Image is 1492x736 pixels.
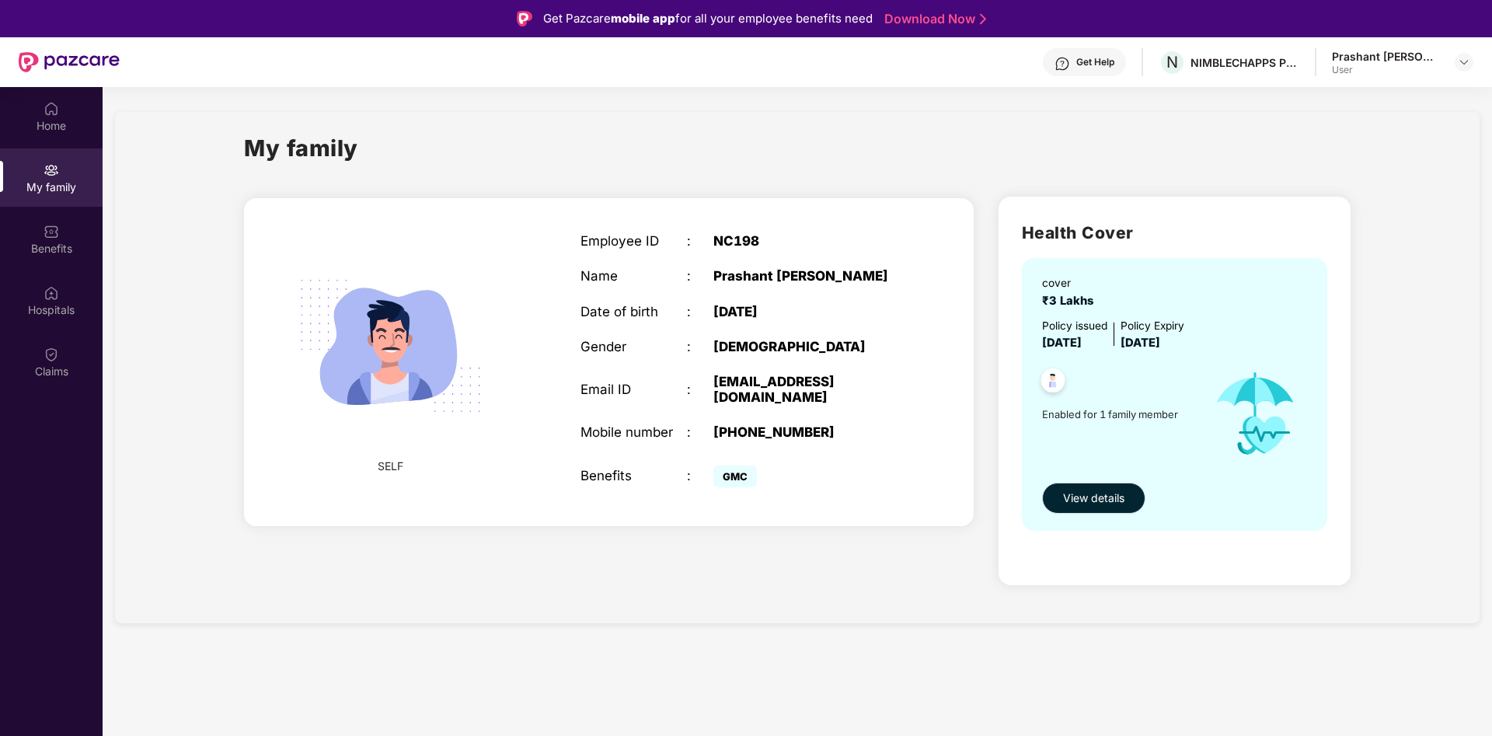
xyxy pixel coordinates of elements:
img: Logo [517,11,532,26]
div: [DATE] [713,304,899,319]
img: New Pazcare Logo [19,52,120,72]
div: cover [1042,275,1100,292]
span: N [1166,53,1178,72]
div: [DEMOGRAPHIC_DATA] [713,339,899,354]
span: Enabled for 1 family member [1042,406,1198,422]
img: icon [1198,353,1312,475]
div: : [687,424,713,440]
div: NIMBLECHAPPS PRIVATE LIMITED [1190,55,1299,70]
div: : [687,233,713,249]
div: Date of birth [580,304,686,319]
div: Email ID [580,382,686,397]
div: Get Pazcare for all your employee benefits need [543,9,873,28]
img: svg+xml;base64,PHN2ZyBpZD0iSG9zcGl0YWxzIiB4bWxucz0iaHR0cDovL3d3dy53My5vcmcvMjAwMC9zdmciIHdpZHRoPS... [44,285,59,301]
img: svg+xml;base64,PHN2ZyB3aWR0aD0iMjAiIGhlaWdodD0iMjAiIHZpZXdCb3g9IjAgMCAyMCAyMCIgZmlsbD0ibm9uZSIgeG... [44,162,59,178]
strong: mobile app [611,11,675,26]
div: Name [580,268,686,284]
span: GMC [713,466,757,487]
div: : [687,382,713,397]
div: Benefits [580,468,686,483]
span: SELF [378,458,403,475]
div: Policy Expiry [1121,318,1184,335]
span: [DATE] [1121,336,1160,350]
div: : [687,468,713,483]
div: [EMAIL_ADDRESS][DOMAIN_NAME] [713,374,899,405]
img: svg+xml;base64,PHN2ZyBpZD0iQmVuZWZpdHMiIHhtbG5zPSJodHRwOi8vd3d3LnczLm9yZy8yMDAwL3N2ZyIgd2lkdGg9Ij... [44,224,59,239]
a: Download Now [884,11,981,27]
div: Get Help [1076,56,1114,68]
div: : [687,339,713,354]
span: ₹3 Lakhs [1042,294,1100,308]
div: : [687,304,713,319]
div: Gender [580,339,686,354]
img: svg+xml;base64,PHN2ZyB4bWxucz0iaHR0cDovL3d3dy53My5vcmcvMjAwMC9zdmciIHdpZHRoPSIyMjQiIGhlaWdodD0iMT... [278,234,503,459]
div: Prashant [PERSON_NAME] [713,268,899,284]
img: svg+xml;base64,PHN2ZyBpZD0iSG9tZSIgeG1sbnM9Imh0dHA6Ly93d3cudzMub3JnLzIwMDAvc3ZnIiB3aWR0aD0iMjAiIG... [44,101,59,117]
div: Employee ID [580,233,686,249]
h1: My family [244,131,358,166]
div: Policy issued [1042,318,1107,335]
div: [PHONE_NUMBER] [713,424,899,440]
div: NC198 [713,233,899,249]
div: : [687,268,713,284]
img: svg+xml;base64,PHN2ZyBpZD0iSGVscC0zMngzMiIgeG1sbnM9Imh0dHA6Ly93d3cudzMub3JnLzIwMDAvc3ZnIiB3aWR0aD... [1055,56,1070,72]
div: User [1332,64,1441,76]
div: Mobile number [580,424,686,440]
h2: Health Cover [1022,220,1327,246]
img: svg+xml;base64,PHN2ZyBpZD0iQ2xhaW0iIHhtbG5zPSJodHRwOi8vd3d3LnczLm9yZy8yMDAwL3N2ZyIgd2lkdGg9IjIwIi... [44,347,59,362]
img: svg+xml;base64,PHN2ZyB4bWxucz0iaHR0cDovL3d3dy53My5vcmcvMjAwMC9zdmciIHdpZHRoPSI0OC45NDMiIGhlaWdodD... [1034,364,1072,402]
img: svg+xml;base64,PHN2ZyBpZD0iRHJvcGRvd24tMzJ4MzIiIHhtbG5zPSJodHRwOi8vd3d3LnczLm9yZy8yMDAwL3N2ZyIgd2... [1458,56,1470,68]
img: Stroke [980,11,986,27]
div: Prashant [PERSON_NAME] [1332,49,1441,64]
button: View details [1042,483,1145,514]
span: View details [1063,490,1124,507]
span: [DATE] [1042,336,1082,350]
